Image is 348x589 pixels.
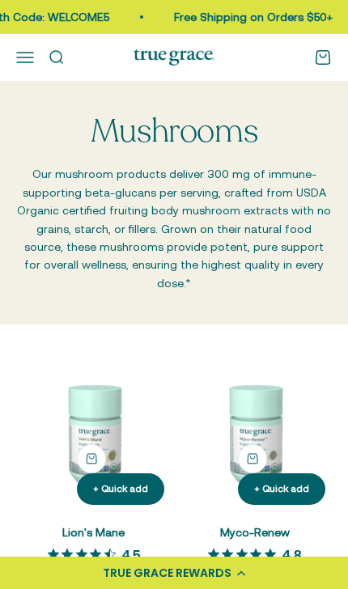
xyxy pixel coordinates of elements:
[16,165,332,292] p: Our mushroom products deliver 300 mg of immune-supporting beta-glucans per serving, crafted from ...
[238,473,325,505] button: + Quick add
[177,357,332,511] img: Myco-RenewTM Blend Mushroom Supplements for Daily Immune Support* 1 g daily to support a healthy ...
[77,473,164,505] button: + Quick add
[172,11,331,23] a: Free Shipping on Orders $50+
[220,526,290,539] a: Myco-Renew
[282,546,302,562] p: 4.8
[122,546,140,562] p: 4.5
[48,543,122,566] span: 4.5 out 5 stars rating in total 12 reviews
[91,113,257,149] p: Mushrooms
[77,444,106,473] button: + Quick add
[238,444,267,473] button: + Quick add
[103,565,231,582] div: TRUE GRACE REWARDS
[16,357,171,511] img: Lion's Mane Mushroom Supplement for Brain, Nerve&Cognitive Support* 1 g daily supports brain heal...
[62,526,125,539] a: Lion's Mane
[208,543,282,566] span: 4.8 out 5 stars rating in total 11 reviews
[93,481,148,497] div: + Quick add
[254,481,309,497] div: + Quick add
